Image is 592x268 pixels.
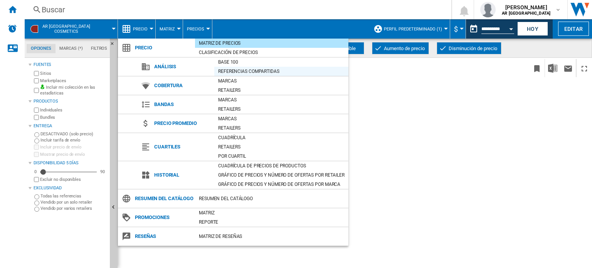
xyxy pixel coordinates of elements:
div: Matriz [195,209,348,217]
div: Base 100 [214,58,348,66]
span: Reseñas [131,231,195,242]
div: Gráfico de precios y número de ofertas por marca [214,180,348,188]
span: Bandas [150,99,214,110]
div: Cuadrícula [214,134,348,142]
div: Retailers [214,143,348,151]
span: Cobertura [150,80,214,91]
div: Matriz de RESEÑAS [195,233,348,240]
div: Matriz de precios [195,39,348,47]
span: Resumen del catálogo [131,193,195,204]
div: Retailers [214,105,348,113]
div: Marcas [214,115,348,123]
div: Retailers [214,124,348,132]
div: Resumen del catálogo [195,195,348,202]
span: Precio [131,42,195,53]
div: Marcas [214,77,348,85]
div: Retailers [214,86,348,94]
span: Precio promedio [150,118,214,129]
div: Referencias compartidas [214,67,348,75]
span: Cuartiles [150,142,214,152]
div: Reporte [195,218,348,226]
span: Historial [150,170,214,180]
div: Clasificación de precios [195,49,348,56]
div: Gráfico de precios y número de ofertas por retailer [214,171,348,179]
div: Marcas [214,96,348,104]
div: Por cuartil [214,152,348,160]
div: Cuadrícula de precios de productos [214,162,348,170]
span: Análisis [150,61,214,72]
span: Promociones [131,212,195,223]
